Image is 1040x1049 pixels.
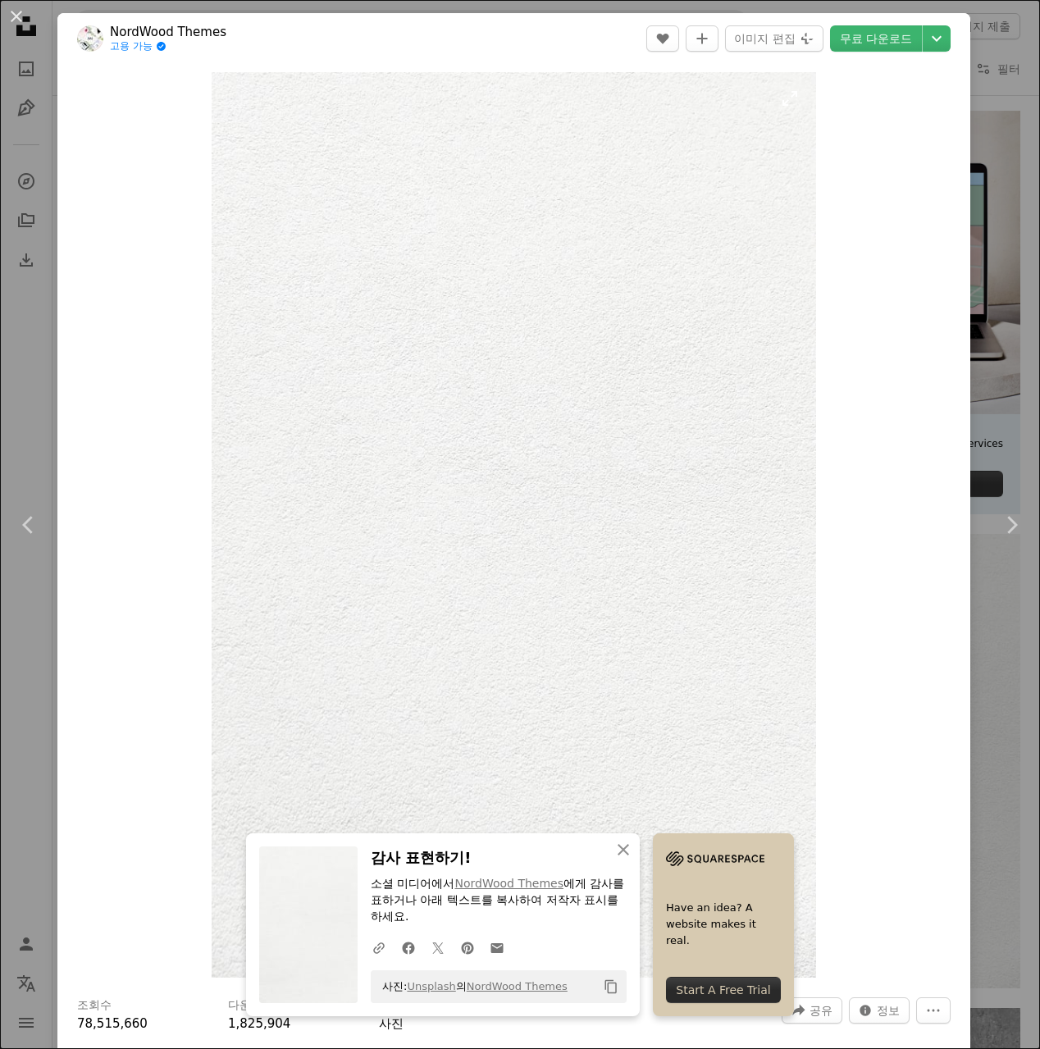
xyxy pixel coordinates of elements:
[653,833,794,1016] a: Have an idea? A website makes it real.Start A Free Trial
[212,72,815,978] button: 이 이미지 확대
[597,973,625,1001] button: 클립보드에 복사하기
[916,997,951,1024] button: 더 많은 작업
[423,931,453,964] a: Twitter에 공유
[110,24,226,40] a: NordWood Themes
[666,977,781,1003] div: Start A Free Trial
[453,931,482,964] a: Pinterest에 공유
[77,25,103,52] img: NordWood Themes의 프로필로 이동
[666,846,764,871] img: file-1705255347840-230a6ab5bca9image
[407,980,455,992] a: Unsplash
[646,25,679,52] button: 좋아요
[830,25,922,52] a: 무료 다운로드
[482,931,512,964] a: 이메일로 공유에 공유
[228,997,274,1014] h3: 다운로드
[877,998,900,1023] span: 정보
[467,980,568,992] a: NordWood Themes
[782,997,842,1024] button: 이 이미지 공유
[983,446,1040,604] a: 다음
[371,877,627,926] p: 소셜 미디어에서 에게 감사를 표하거나 아래 텍스트를 복사하여 저작자 표시를 하세요.
[228,1016,290,1031] span: 1,825,904
[77,997,112,1014] h3: 조회수
[371,846,627,870] h3: 감사 표현하기!
[849,997,910,1024] button: 이 이미지 관련 통계
[666,899,781,948] span: Have an idea? A website makes it real.
[77,1016,148,1031] span: 78,515,660
[454,878,563,891] a: NordWood Themes
[394,931,423,964] a: Facebook에 공유
[923,25,951,52] button: 다운로드 크기 선택
[725,25,823,52] button: 이미지 편집
[212,72,815,978] img: 검은 선이 있는 흰색 벽 페인트
[379,1016,404,1031] a: 사진
[810,998,832,1023] span: 공유
[686,25,718,52] button: 컬렉션에 추가
[110,40,226,53] a: 고용 가능
[374,974,568,1000] span: 사진: 의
